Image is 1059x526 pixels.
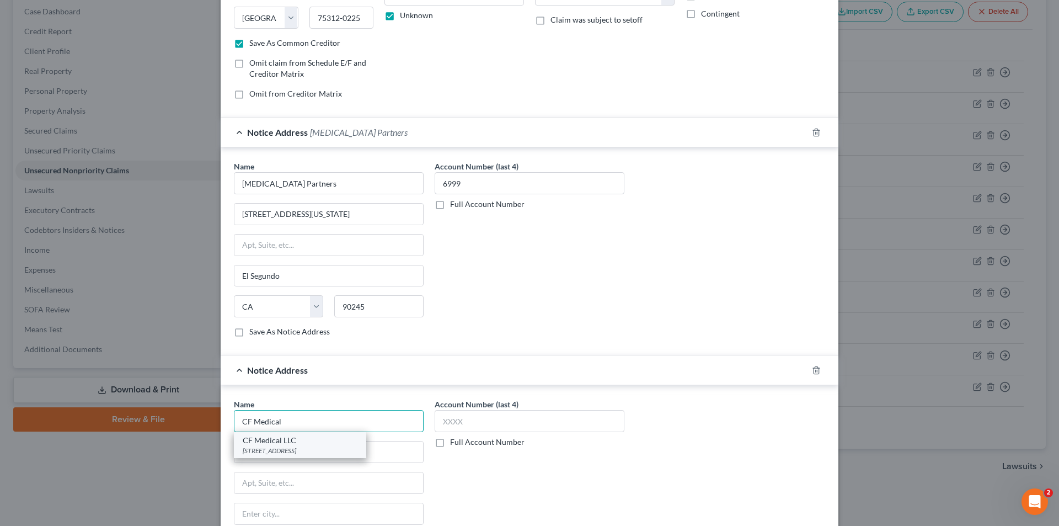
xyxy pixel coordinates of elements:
div: [STREET_ADDRESS] [243,446,357,455]
label: Account Number (last 4) [435,161,518,172]
span: 2 [1044,488,1053,497]
span: Omit from Creditor Matrix [249,89,342,98]
span: Notice Address [247,127,308,137]
input: Search by name... [234,172,424,194]
span: [MEDICAL_DATA] Partners [310,127,408,137]
input: XXXX [435,410,624,432]
label: Account Number (last 4) [435,399,518,410]
input: Enter address... [234,204,423,225]
input: Enter city... [234,503,423,524]
input: Enter zip.. [334,295,424,317]
label: Save As Notice Address [249,326,330,337]
span: Omit claim from Schedule E/F and Creditor Matrix [249,58,366,78]
iframe: Intercom live chat [1021,488,1048,515]
span: Contingent [701,9,740,18]
input: Apt, Suite, etc... [234,235,423,256]
label: Full Account Number [450,199,525,210]
span: Name [234,400,254,409]
label: Unknown [400,10,433,21]
div: CF Medical LLC [243,435,357,446]
input: Apt, Suite, etc... [234,472,423,493]
span: Name [234,162,254,171]
input: XXXX [435,172,624,194]
label: Full Account Number [450,437,525,448]
span: Claim was subject to setoff [550,15,643,24]
label: Save As Common Creditor [249,38,340,49]
input: Search by name... [234,410,424,432]
input: Enter city... [234,265,423,286]
span: Notice Address [247,365,308,375]
input: Enter zip... [309,7,374,29]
